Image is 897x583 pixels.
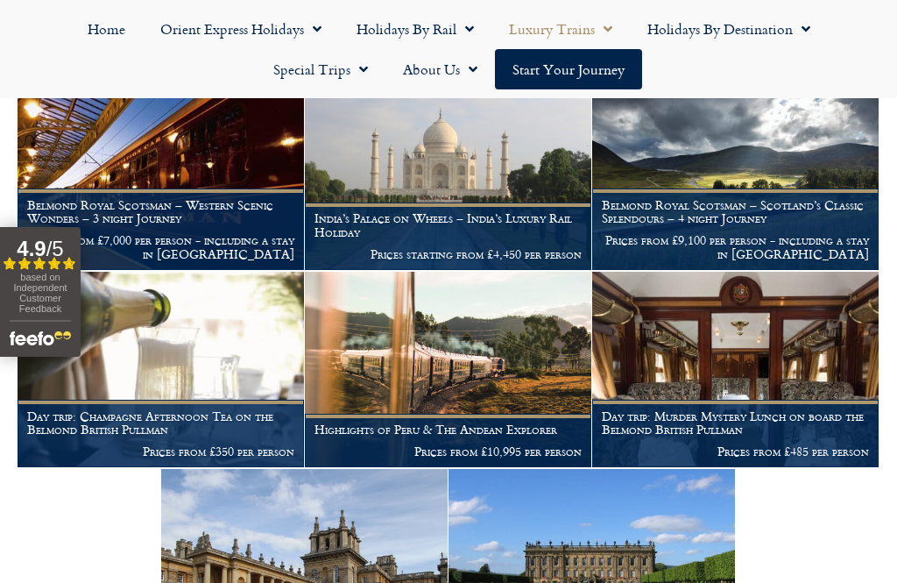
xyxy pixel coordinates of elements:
[27,233,294,261] p: Prices from £7,000 per person - including a stay in [GEOGRAPHIC_DATA]
[70,9,143,49] a: Home
[630,9,828,49] a: Holidays by Destination
[314,423,582,437] h1: Highlights of Peru & The Andean Explorer
[602,409,869,437] h1: Day trip: Murder Mystery Lunch on board the Belmond British Pullman
[602,198,869,226] h1: Belmond Royal Scotsman – Scotland’s Classic Splendours – 4 night Journey
[18,75,305,271] a: Belmond Royal Scotsman – Western Scenic Wonders – 3 night Journey Prices from £7,000 per person -...
[314,444,582,459] p: Prices from £10,995 per person
[339,9,491,49] a: Holidays by Rail
[256,49,385,89] a: Special Trips
[27,444,294,459] p: Prices from £350 per person
[18,75,304,270] img: The Royal Scotsman Planet Rail Holidays
[27,198,294,226] h1: Belmond Royal Scotsman – Western Scenic Wonders – 3 night Journey
[592,272,879,468] a: Day trip: Murder Mystery Lunch on board the Belmond British Pullman Prices from £485 per person
[602,444,869,459] p: Prices from £485 per person
[305,75,592,271] a: India’s Palace on Wheels – India’s Luxury Rail Holiday Prices starting from £4,450 per person
[602,233,869,261] p: Prices from £9,100 per person - including a stay in [GEOGRAPHIC_DATA]
[143,9,339,49] a: Orient Express Holidays
[491,9,630,49] a: Luxury Trains
[18,272,305,468] a: Day trip: Champagne Afternoon Tea on the Belmond British Pullman Prices from £350 per person
[314,247,582,261] p: Prices starting from £4,450 per person
[495,49,642,89] a: Start your Journey
[305,272,592,468] a: Highlights of Peru & The Andean Explorer Prices from £10,995 per person
[9,9,888,89] nav: Menu
[314,211,582,239] h1: India’s Palace on Wheels – India’s Luxury Rail Holiday
[592,75,879,271] a: Belmond Royal Scotsman – Scotland’s Classic Splendours – 4 night Journey Prices from £9,100 per p...
[27,409,294,437] h1: Day trip: Champagne Afternoon Tea on the Belmond British Pullman
[385,49,495,89] a: About Us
